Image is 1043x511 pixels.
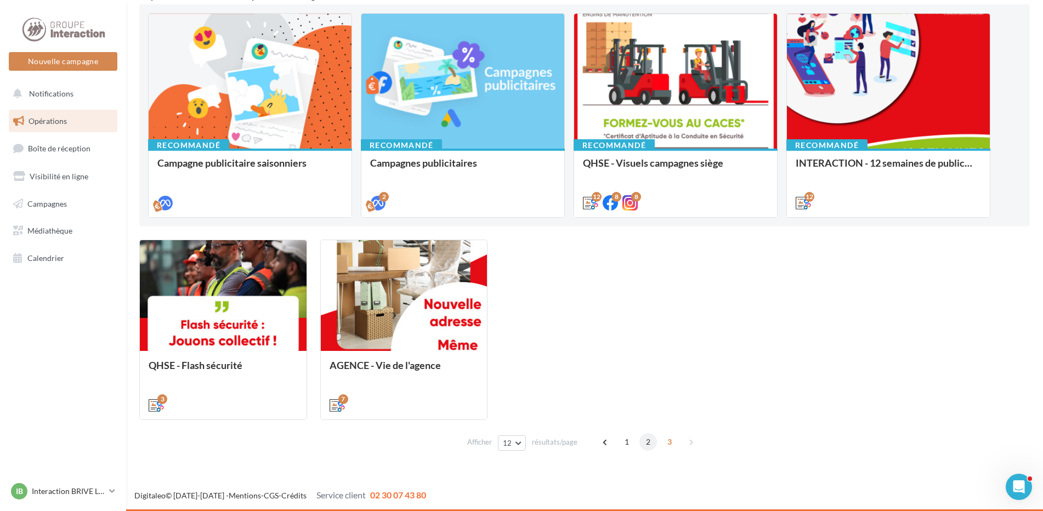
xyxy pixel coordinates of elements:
[7,110,120,133] a: Opérations
[7,165,120,188] a: Visibilité en ligne
[574,139,655,151] div: Recommandé
[631,192,641,202] div: 8
[661,433,678,451] span: 3
[9,52,117,71] button: Nouvelle campagne
[618,433,636,451] span: 1
[7,192,120,215] a: Campagnes
[361,139,442,151] div: Recommandé
[27,198,67,208] span: Campagnes
[30,172,88,181] span: Visibilité en ligne
[264,491,279,500] a: CGS
[7,82,115,105] button: Notifications
[281,491,307,500] a: Crédits
[498,435,526,451] button: 12
[7,219,120,242] a: Médiathèque
[16,486,23,497] span: IB
[316,490,366,500] span: Service client
[1006,474,1032,500] iframe: Intercom live chat
[503,439,512,447] span: 12
[370,157,555,179] div: Campagnes publicitaires
[134,491,166,500] a: Digitaleo
[7,137,120,160] a: Boîte de réception
[796,157,981,179] div: INTERACTION - 12 semaines de publication
[9,481,117,502] a: IB Interaction BRIVE LA GAILLARDE
[27,226,72,235] span: Médiathèque
[592,192,602,202] div: 12
[229,491,261,500] a: Mentions
[583,157,768,179] div: QHSE - Visuels campagnes siège
[611,192,621,202] div: 8
[28,144,90,153] span: Boîte de réception
[149,360,298,382] div: QHSE - Flash sécurité
[379,192,389,202] div: 2
[148,139,229,151] div: Recommandé
[29,116,67,126] span: Opérations
[330,360,479,382] div: AGENCE - Vie de l'agence
[27,253,64,263] span: Calendrier
[338,394,348,404] div: 7
[7,247,120,270] a: Calendrier
[532,437,577,447] span: résultats/page
[370,490,426,500] span: 02 30 07 43 80
[134,491,426,500] span: © [DATE]-[DATE] - - -
[157,394,167,404] div: 3
[804,192,814,202] div: 12
[29,89,73,98] span: Notifications
[157,157,343,179] div: Campagne publicitaire saisonniers
[639,433,657,451] span: 2
[467,437,492,447] span: Afficher
[32,486,105,497] p: Interaction BRIVE LA GAILLARDE
[786,139,868,151] div: Recommandé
